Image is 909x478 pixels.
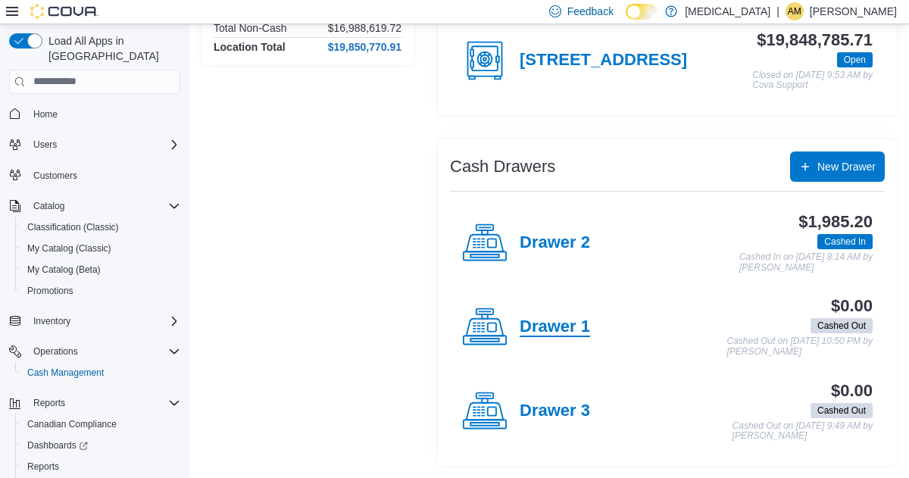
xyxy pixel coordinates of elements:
h3: $19,848,785.71 [757,31,873,49]
h6: Total Non-Cash [214,22,287,34]
span: Inventory [33,315,70,327]
button: Catalog [27,197,70,215]
h4: Drawer 2 [520,233,590,253]
a: Home [27,105,64,123]
button: Operations [3,341,186,362]
h3: $0.00 [831,382,873,400]
a: Canadian Compliance [21,415,123,433]
button: Inventory [3,311,186,332]
span: New Drawer [817,159,876,174]
button: Users [3,134,186,155]
span: Cashed Out [811,403,873,418]
button: Classification (Classic) [15,217,186,238]
a: My Catalog (Classic) [21,239,117,258]
button: Customers [3,164,186,186]
span: Cash Management [27,367,104,379]
h3: $0.00 [831,297,873,315]
span: My Catalog (Beta) [27,264,101,276]
button: Promotions [15,280,186,301]
span: Cash Management [21,364,180,382]
span: Open [844,53,866,67]
span: Cashed In [817,234,873,249]
span: Operations [27,342,180,361]
button: Reports [15,456,186,477]
p: Closed on [DATE] 9:53 AM by Cova Support [752,70,873,91]
p: Cashed Out on [DATE] 9:49 AM by [PERSON_NAME] [733,421,873,442]
a: Dashboards [15,435,186,456]
button: Cash Management [15,362,186,383]
p: Cashed In on [DATE] 8:14 AM by [PERSON_NAME] [739,252,873,273]
span: Inventory [27,312,180,330]
button: Reports [27,394,71,412]
a: Promotions [21,282,80,300]
a: Classification (Classic) [21,218,125,236]
a: Cash Management [21,364,110,382]
h4: Location Total [214,41,286,53]
a: Dashboards [21,436,94,455]
div: Angus MacDonald [786,2,804,20]
h4: $19,850,770.91 [328,41,401,53]
button: New Drawer [790,152,885,182]
p: Cashed Out on [DATE] 10:50 PM by [PERSON_NAME] [726,336,873,357]
p: | [776,2,779,20]
h3: Cash Drawers [450,158,555,176]
span: Customers [33,170,77,182]
span: Canadian Compliance [27,418,117,430]
span: My Catalog (Classic) [21,239,180,258]
button: Operations [27,342,84,361]
span: Operations [33,345,78,358]
span: Users [27,136,180,154]
span: Home [27,105,180,123]
span: Classification (Classic) [21,218,180,236]
input: Dark Mode [626,4,658,20]
span: Users [33,139,57,151]
span: AM [788,2,801,20]
span: Cashed Out [817,319,866,333]
span: Reports [27,394,180,412]
a: Reports [21,458,65,476]
button: My Catalog (Beta) [15,259,186,280]
span: Cashed Out [817,404,866,417]
span: Load All Apps in [GEOGRAPHIC_DATA] [42,33,180,64]
button: Users [27,136,63,154]
span: Promotions [27,285,73,297]
span: Promotions [21,282,180,300]
span: Cashed In [824,235,866,248]
span: Reports [21,458,180,476]
span: My Catalog (Beta) [21,261,180,279]
span: Dashboards [27,439,88,451]
button: Inventory [27,312,77,330]
span: Catalog [33,200,64,212]
a: My Catalog (Beta) [21,261,107,279]
h3: $1,985.20 [798,213,873,231]
span: Dashboards [21,436,180,455]
span: Reports [27,461,59,473]
span: Catalog [27,197,180,215]
span: Open [837,52,873,67]
span: Canadian Compliance [21,415,180,433]
span: Home [33,108,58,120]
span: Customers [27,166,180,185]
span: Reports [33,397,65,409]
span: Feedback [567,4,614,19]
button: Home [3,103,186,125]
h4: [STREET_ADDRESS] [520,51,687,70]
button: Canadian Compliance [15,414,186,435]
p: [PERSON_NAME] [810,2,897,20]
button: Catalog [3,195,186,217]
p: $16,988,619.72 [328,22,401,34]
h4: Drawer 1 [520,317,590,337]
button: My Catalog (Classic) [15,238,186,259]
p: [MEDICAL_DATA] [685,2,770,20]
a: Customers [27,167,83,185]
img: Cova [30,4,98,19]
button: Reports [3,392,186,414]
span: Classification (Classic) [27,221,119,233]
h4: Drawer 3 [520,401,590,421]
span: My Catalog (Classic) [27,242,111,255]
span: Cashed Out [811,318,873,333]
